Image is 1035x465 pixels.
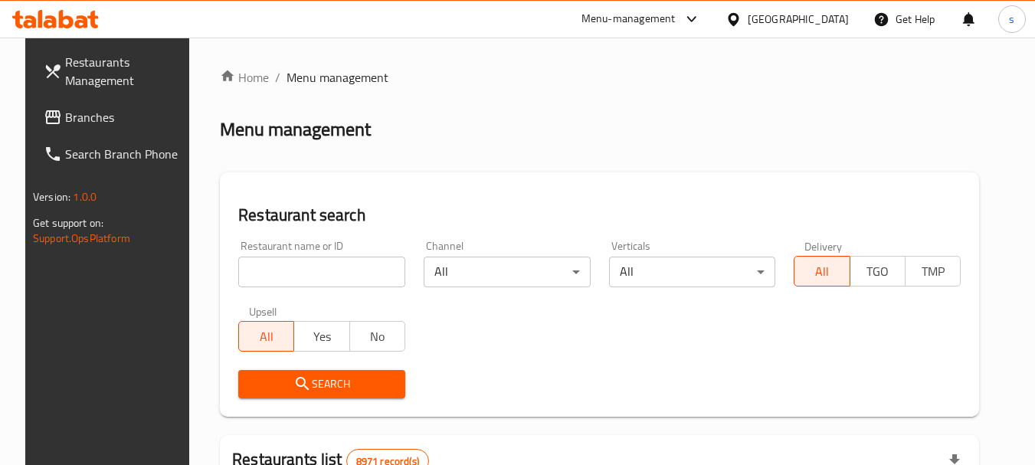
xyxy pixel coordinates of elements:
[220,117,371,142] h2: Menu management
[905,256,961,287] button: TMP
[220,68,979,87] nav: breadcrumb
[912,260,955,283] span: TMP
[31,44,198,99] a: Restaurants Management
[275,68,280,87] li: /
[293,321,349,352] button: Yes
[33,213,103,233] span: Get support on:
[33,228,130,248] a: Support.OpsPlatform
[238,257,405,287] input: Search for restaurant name or ID..
[73,187,97,207] span: 1.0.0
[238,321,294,352] button: All
[794,256,850,287] button: All
[804,241,843,251] label: Delivery
[238,370,405,398] button: Search
[748,11,849,28] div: [GEOGRAPHIC_DATA]
[238,204,961,227] h2: Restaurant search
[287,68,388,87] span: Menu management
[424,257,591,287] div: All
[65,53,186,90] span: Restaurants Management
[65,145,186,163] span: Search Branch Phone
[65,108,186,126] span: Branches
[245,326,288,348] span: All
[220,68,269,87] a: Home
[581,10,676,28] div: Menu-management
[801,260,843,283] span: All
[31,136,198,172] a: Search Branch Phone
[356,326,399,348] span: No
[31,99,198,136] a: Branches
[856,260,899,283] span: TGO
[249,306,277,316] label: Upsell
[850,256,906,287] button: TGO
[609,257,776,287] div: All
[1009,11,1014,28] span: s
[33,187,70,207] span: Version:
[300,326,343,348] span: Yes
[349,321,405,352] button: No
[251,375,393,394] span: Search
